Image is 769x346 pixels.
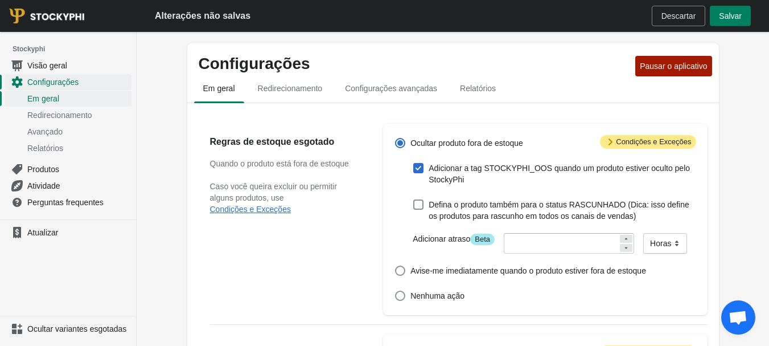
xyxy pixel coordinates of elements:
[5,161,131,177] a: Produtos
[27,165,59,174] font: Produtos
[5,177,131,194] a: Atividade
[345,84,437,93] font: Configurações avançadas
[203,84,235,93] font: Em geral
[13,45,45,53] font: Stockyphi
[719,11,742,21] font: Salvar
[210,205,291,214] button: Condições e Exceções
[661,11,696,21] font: Descartar
[27,144,63,153] font: Relatórios
[27,228,58,237] font: Atualizar
[429,164,690,184] font: Adicionar a tag STOCKYPHI_OOS quando um produto estiver oculto pelo StockyPhi
[410,291,464,300] font: Nenhuma ação
[199,55,310,72] font: Configurações
[5,90,131,107] a: Em geral
[210,137,335,146] font: Regras de estoque esgotado
[721,300,755,335] a: Open chat
[246,74,334,103] button: redirecionamento
[27,111,92,120] font: Redirecionamento
[27,61,67,70] font: Visão geral
[210,159,349,168] font: Quando o produto está fora de estoque
[27,127,63,136] font: Avançado
[449,74,507,103] button: relatórios
[5,194,131,210] a: Perguntas frequentes
[616,137,691,146] font: Condições e Exceções
[652,6,706,26] button: Descartar
[710,6,751,26] button: Salvar
[5,140,131,156] a: Relatórios
[5,107,131,123] a: Redirecionamento
[27,94,59,103] font: Em geral
[640,62,707,71] font: Pausar o aplicativo
[27,324,126,333] font: Ocultar variantes esgotadas
[27,78,79,87] font: Configurações
[5,74,131,90] a: Configurações
[5,321,131,337] a: Ocultar variantes esgotadas
[635,56,712,76] button: Pausar o aplicativo
[334,74,449,103] button: Configurações avançadas
[27,198,104,207] font: Perguntas frequentes
[5,225,131,241] a: Atualizar
[210,182,337,202] font: Caso você queira excluir ou permitir alguns produtos, use
[413,234,470,243] font: Adicionar atraso
[192,74,246,103] button: em geral
[5,57,131,74] a: Visão geral
[410,266,646,275] font: Avise-me imediatamente quando o produto estiver fora de estoque
[460,84,496,93] font: Relatórios
[475,235,490,243] font: Beta
[258,84,323,93] font: Redirecionamento
[27,181,60,190] font: Atividade
[5,123,131,140] a: Avançado
[410,139,523,148] font: Ocultar produto fora de estoque
[429,200,689,221] font: Defina o produto também para o status RASCUNHADO (Dica: isso define os produtos para rascunho em ...
[155,11,250,21] font: Alterações não salvas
